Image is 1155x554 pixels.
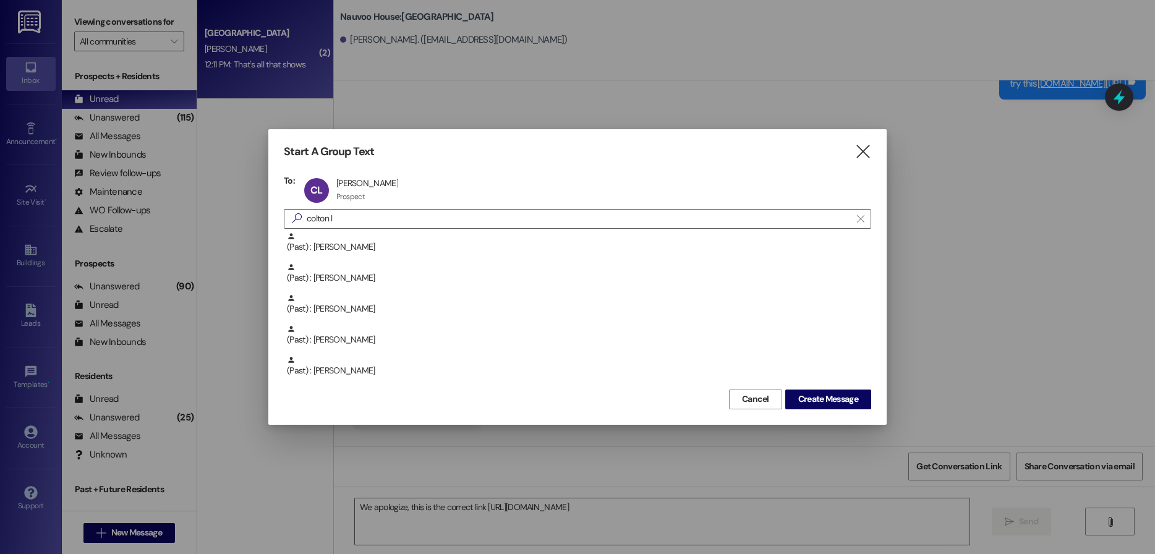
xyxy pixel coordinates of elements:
div: (Past) : [PERSON_NAME] [284,263,871,294]
div: (Past) : [PERSON_NAME] [284,232,871,263]
span: Create Message [798,393,858,406]
h3: Start A Group Text [284,145,374,159]
button: Clear text [851,210,871,228]
div: Prospect [336,192,365,202]
span: CL [310,184,322,197]
div: [PERSON_NAME] [336,177,398,189]
div: (Past) : [PERSON_NAME] [287,263,871,284]
div: (Past) : [PERSON_NAME] [287,294,871,315]
i:  [287,212,307,225]
div: (Past) : [PERSON_NAME] [287,356,871,377]
input: Search for any contact or apartment [307,210,851,228]
div: (Past) : [PERSON_NAME] [287,232,871,254]
i:  [855,145,871,158]
div: (Past) : [PERSON_NAME] [284,356,871,386]
div: (Past) : [PERSON_NAME] [284,325,871,356]
h3: To: [284,175,295,186]
span: Cancel [742,393,769,406]
div: (Past) : [PERSON_NAME] [284,294,871,325]
div: (Past) : [PERSON_NAME] [287,325,871,346]
i:  [857,214,864,224]
button: Create Message [785,390,871,409]
button: Cancel [729,390,782,409]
